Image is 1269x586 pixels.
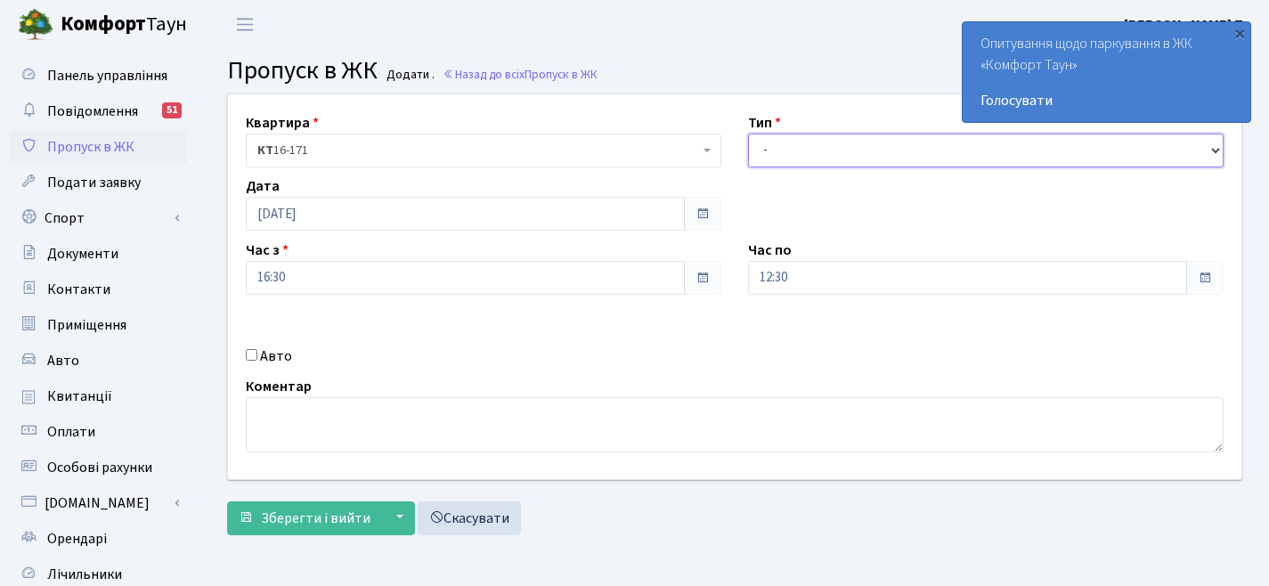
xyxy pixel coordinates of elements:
a: [DOMAIN_NAME] [9,485,187,521]
label: Квартира [246,112,319,134]
button: Переключити навігацію [223,10,267,39]
span: Контакти [47,280,110,299]
b: КТ [257,142,273,159]
span: Повідомлення [47,102,138,121]
span: Авто [47,351,79,370]
img: logo.png [18,7,53,43]
label: Авто [260,346,292,367]
span: Зберегти і вийти [261,509,370,528]
small: Додати . [383,68,435,83]
a: Подати заявку [9,165,187,200]
a: Повідомлення51 [9,94,187,129]
a: Контакти [9,272,187,307]
button: Зберегти і вийти [227,501,382,535]
label: Час з [246,240,289,261]
a: Оплати [9,414,187,450]
a: [PERSON_NAME] П. [1124,14,1248,36]
span: <b>КТ</b>&nbsp;&nbsp;&nbsp;&nbsp;16-171 [257,142,699,159]
span: Лічильники [47,565,122,584]
span: Документи [47,244,118,264]
a: Пропуск в ЖК [9,129,187,165]
a: Особові рахунки [9,450,187,485]
span: Квитанції [47,387,112,406]
span: Оплати [47,422,95,442]
label: Тип [748,112,781,134]
a: Документи [9,236,187,272]
label: Дата [246,175,280,197]
div: × [1231,24,1249,42]
label: Час по [748,240,792,261]
label: Коментар [246,376,312,397]
span: Пропуск в ЖК [47,137,134,157]
a: Орендарі [9,521,187,557]
span: Особові рахунки [47,458,152,477]
span: Приміщення [47,315,126,335]
div: Опитування щодо паркування в ЖК «Комфорт Таун» [963,22,1250,122]
a: Назад до всіхПропуск в ЖК [443,66,598,83]
a: Скасувати [418,501,521,535]
span: Пропуск в ЖК [525,66,598,83]
div: 51 [162,102,182,118]
a: Авто [9,343,187,378]
b: Комфорт [61,10,146,38]
span: Орендарі [47,529,107,549]
a: Спорт [9,200,187,236]
a: Голосувати [980,90,1232,111]
a: Квитанції [9,378,187,414]
span: Пропуск в ЖК [227,53,378,88]
span: Таун [61,10,187,40]
a: Панель управління [9,58,187,94]
span: <b>КТ</b>&nbsp;&nbsp;&nbsp;&nbsp;16-171 [246,134,721,167]
b: [PERSON_NAME] П. [1124,15,1248,35]
span: Панель управління [47,66,167,85]
a: Приміщення [9,307,187,343]
span: Подати заявку [47,173,141,192]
